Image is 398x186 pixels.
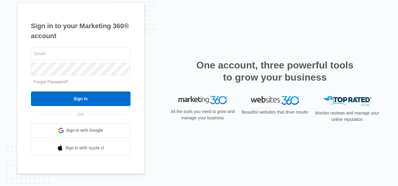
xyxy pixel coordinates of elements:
a: Forgot Password? [34,79,69,84]
span: OR [73,111,88,118]
img: Websites 360 [251,96,299,105]
span: Sign in with Google [66,127,103,134]
p: Monitor reviews and manage your online reputation [313,110,381,123]
h2: One account, three powerful tools to grow your business [195,59,355,83]
input: Sign In [31,91,131,106]
a: Sign in with Apple Id [31,141,131,155]
p: Beautiful websites that drive results [241,109,309,115]
img: Marketing 360 [179,96,227,105]
h1: Sign in to your Marketing 360® account [31,21,131,41]
input: Email [31,47,131,60]
span: Sign in with Apple Id [65,145,104,151]
a: Sign in with Google [31,123,131,138]
img: Top Rated Local [323,96,372,106]
p: All the tools you need to grow and manage your business [169,108,237,121]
